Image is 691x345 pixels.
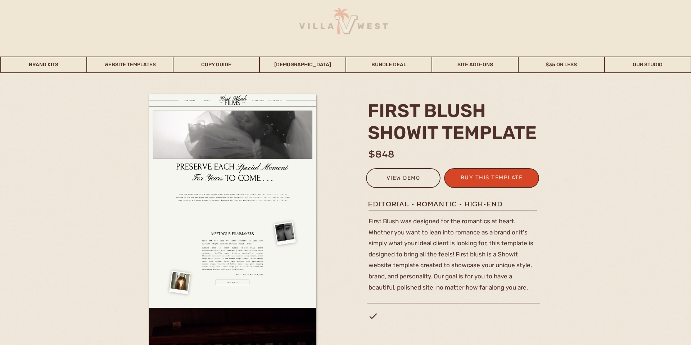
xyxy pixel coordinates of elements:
h2: first blush Showit template [368,100,542,143]
a: Bundle Deal [346,57,432,73]
a: Site Add-Ons [432,57,518,73]
a: $35 or Less [519,57,604,73]
h1: $848 [369,147,543,156]
a: [DEMOGRAPHIC_DATA] [260,57,345,73]
a: buy this template [456,173,527,185]
a: Copy Guide [173,57,259,73]
a: Our Studio [605,57,691,73]
p: First Blush was designed for the romantics at heart. Whether you want to lean into romance as a b... [369,216,540,287]
a: Brand Kits [1,57,87,73]
a: view demo [371,173,436,185]
a: Website Templates [87,57,173,73]
h1: Editorial - Romantic - high-end [368,200,539,209]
